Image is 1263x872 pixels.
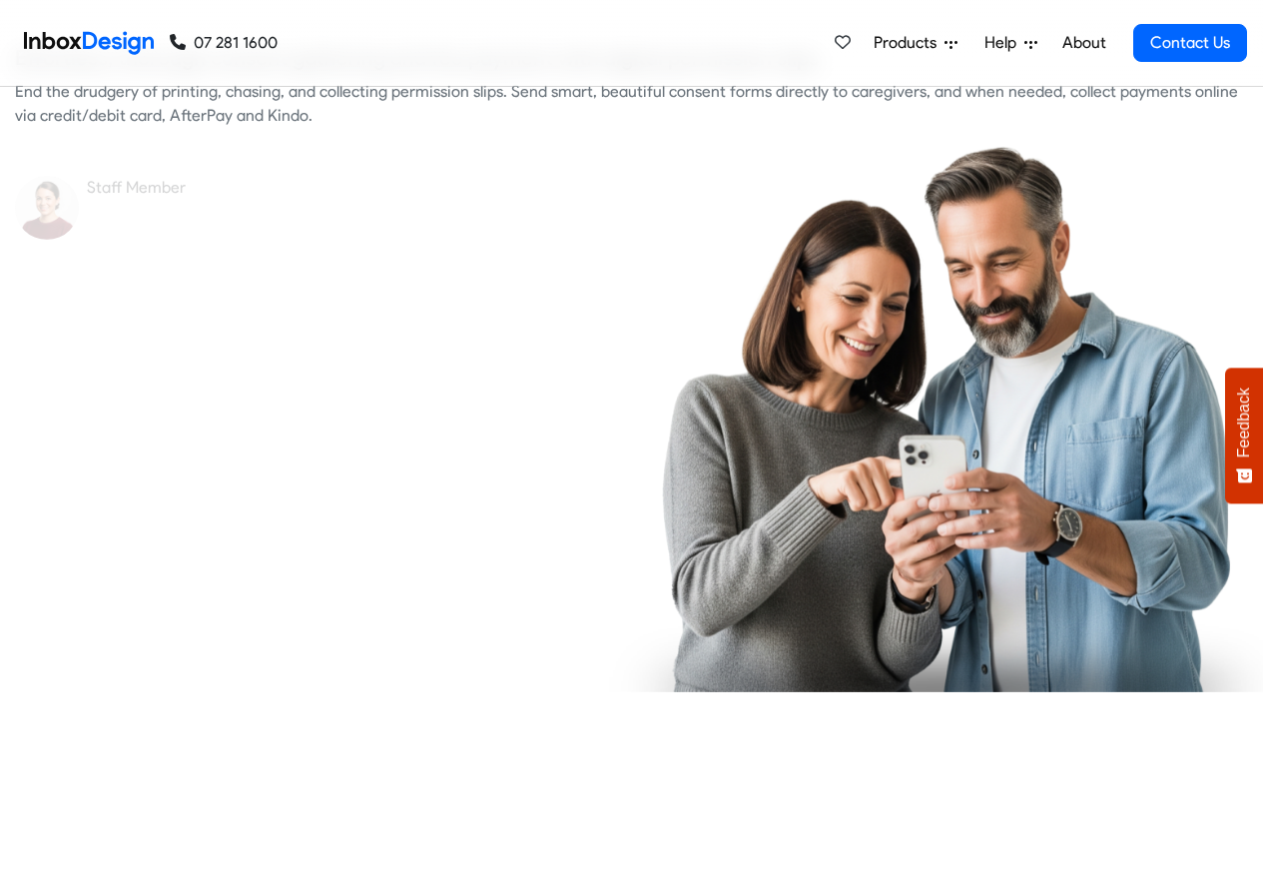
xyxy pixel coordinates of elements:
[866,23,965,63] a: Products
[87,176,617,200] div: Staff Member
[1056,23,1111,63] a: About
[15,80,1248,128] div: End the drudgery of printing, chasing, and collecting permission slips. Send smart, beautiful con...
[1225,368,1263,503] button: Feedback - Show survey
[874,31,945,55] span: Products
[15,176,79,240] img: staff_avatar.png
[984,31,1024,55] span: Help
[1235,388,1253,457] span: Feedback
[170,31,278,55] a: 07 281 1600
[976,23,1045,63] a: Help
[1133,24,1247,62] a: Contact Us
